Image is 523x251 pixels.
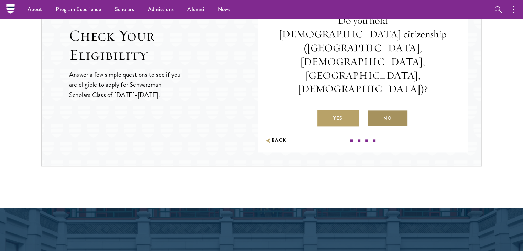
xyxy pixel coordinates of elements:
[69,69,182,99] p: Answer a few simple questions to see if you are eligible to apply for Schwarzman Scholars Class o...
[317,110,359,126] label: Yes
[69,26,258,65] h2: Check Your Eligibility
[279,14,447,96] p: Do you hold [DEMOGRAPHIC_DATA] citizenship ([GEOGRAPHIC_DATA], [DEMOGRAPHIC_DATA], [GEOGRAPHIC_DA...
[265,137,286,144] button: Back
[367,110,408,126] label: No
